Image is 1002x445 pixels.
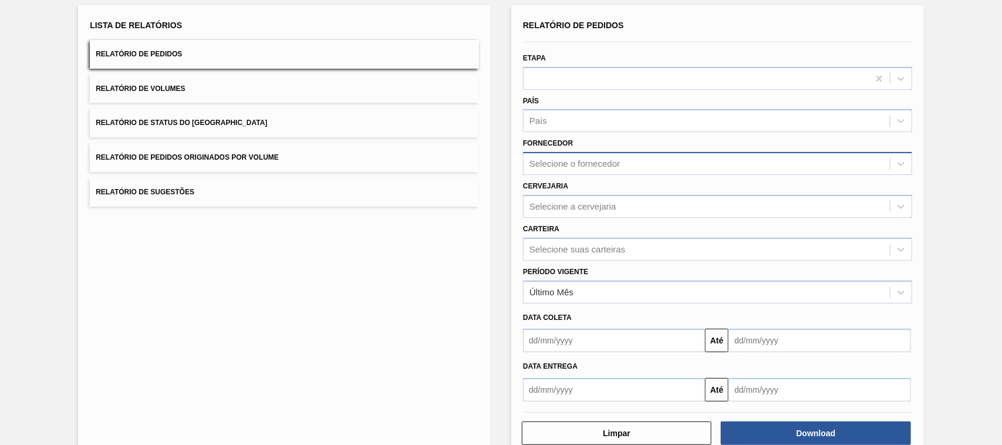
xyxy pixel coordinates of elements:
[529,116,547,126] div: País
[529,244,625,254] div: Selecione suas carteiras
[523,378,705,402] input: dd/mm/yyyy
[523,182,568,190] label: Cervejaria
[523,225,559,233] label: Carteira
[728,378,910,402] input: dd/mm/yyyy
[721,422,910,445] button: Download
[523,54,546,62] label: Etapa
[90,178,479,207] button: Relatório de Sugestões
[705,329,728,352] button: Até
[96,188,194,196] span: Relatório de Sugestões
[523,21,624,30] span: Relatório de Pedidos
[529,201,616,211] div: Selecione a cervejaria
[523,268,588,276] label: Período Vigente
[96,85,185,93] span: Relatório de Volumes
[90,143,479,172] button: Relatório de Pedidos Originados por Volume
[90,109,479,137] button: Relatório de Status do [GEOGRAPHIC_DATA]
[705,378,728,402] button: Até
[529,287,573,297] div: Último Mês
[523,97,539,105] label: País
[522,422,711,445] button: Limpar
[90,40,479,69] button: Relatório de Pedidos
[96,50,182,58] span: Relatório de Pedidos
[96,119,267,127] span: Relatório de Status do [GEOGRAPHIC_DATA]
[523,362,578,370] span: Data entrega
[523,313,572,322] span: Data coleta
[90,21,182,30] span: Lista de Relatórios
[96,153,279,161] span: Relatório de Pedidos Originados por Volume
[728,329,910,352] input: dd/mm/yyyy
[90,75,479,103] button: Relatório de Volumes
[523,329,705,352] input: dd/mm/yyyy
[529,159,620,169] div: Selecione o fornecedor
[523,139,573,147] label: Fornecedor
